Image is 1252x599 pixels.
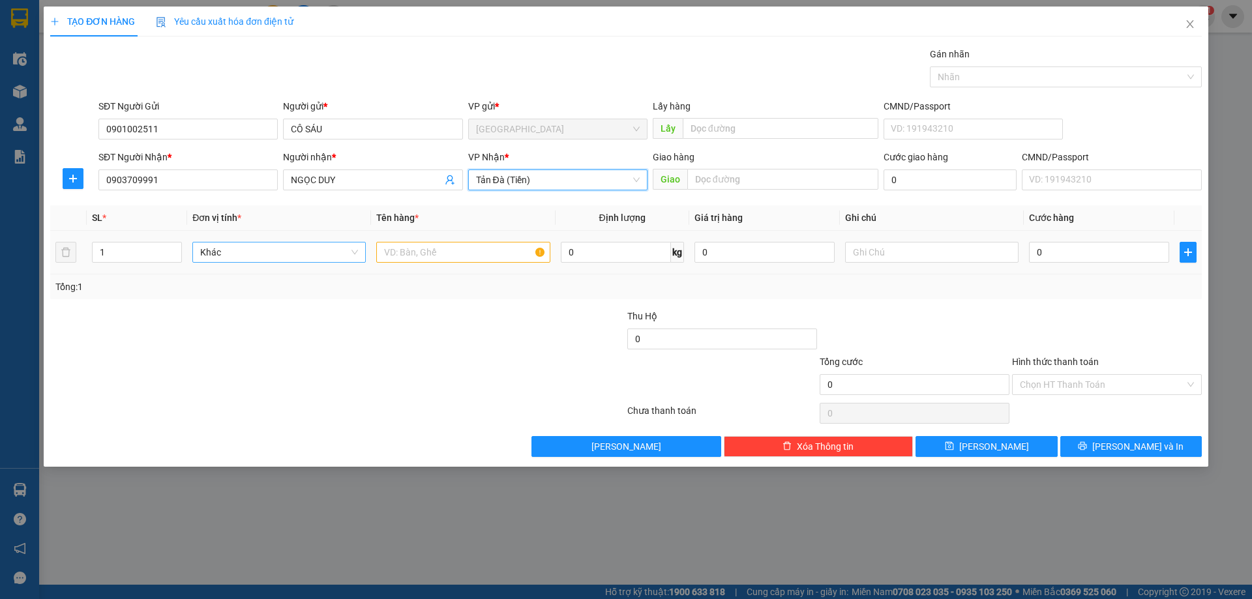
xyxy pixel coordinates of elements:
[468,99,648,113] div: VP gửi
[1022,150,1201,164] div: CMND/Passport
[884,152,948,162] label: Cước giao hàng
[283,150,462,164] div: Người nhận
[63,168,83,189] button: plus
[445,175,455,185] span: user-add
[782,441,792,452] span: delete
[1060,436,1202,457] button: printer[PERSON_NAME] và In
[653,152,694,162] span: Giao hàng
[167,252,181,262] span: Decrease Value
[653,101,691,111] span: Lấy hàng
[171,254,179,261] span: down
[683,118,878,139] input: Dọc đường
[376,212,419,223] span: Tên hàng
[959,439,1029,454] span: [PERSON_NAME]
[50,16,135,27] span: TẠO ĐƠN HÀNG
[840,205,1024,231] th: Ghi chú
[694,212,743,223] span: Giá trị hàng
[626,403,818,426] div: Chưa thanh toán
[945,441,954,452] span: save
[1185,19,1195,29] span: close
[1029,212,1074,223] span: Cước hàng
[476,170,640,190] span: Tản Đà (Tiền)
[531,436,721,457] button: [PERSON_NAME]
[930,49,970,59] label: Gán nhãn
[694,242,835,263] input: 0
[884,169,1017,190] input: Cước giao hàng
[171,244,179,252] span: up
[884,99,1063,113] div: CMND/Passport
[283,99,462,113] div: Người gửi
[55,242,76,263] button: delete
[92,212,102,223] span: SL
[1180,247,1196,257] span: plus
[653,169,687,190] span: Giao
[797,439,854,454] span: Xóa Thông tin
[653,118,683,139] span: Lấy
[63,173,83,184] span: plus
[167,242,181,252] span: Increase Value
[820,357,863,367] span: Tổng cước
[671,242,684,263] span: kg
[200,242,358,262] span: Khác
[50,17,59,26] span: plus
[156,16,293,27] span: Yêu cầu xuất hóa đơn điện tử
[55,280,483,294] div: Tổng: 1
[1012,357,1099,367] label: Hình thức thanh toán
[192,212,241,223] span: Đơn vị tính
[916,436,1057,457] button: save[PERSON_NAME]
[1078,441,1087,452] span: printer
[599,212,646,223] span: Định lượng
[1092,439,1184,454] span: [PERSON_NAME] và In
[845,242,1019,263] input: Ghi Chú
[376,242,550,263] input: VD: Bàn, Ghế
[1172,7,1208,43] button: Close
[1180,242,1197,263] button: plus
[476,119,640,139] span: Tân Châu
[156,17,166,27] img: icon
[687,169,878,190] input: Dọc đường
[468,152,505,162] span: VP Nhận
[724,436,914,457] button: deleteXóa Thông tin
[98,150,278,164] div: SĐT Người Nhận
[627,311,657,321] span: Thu Hộ
[591,439,661,454] span: [PERSON_NAME]
[98,99,278,113] div: SĐT Người Gửi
